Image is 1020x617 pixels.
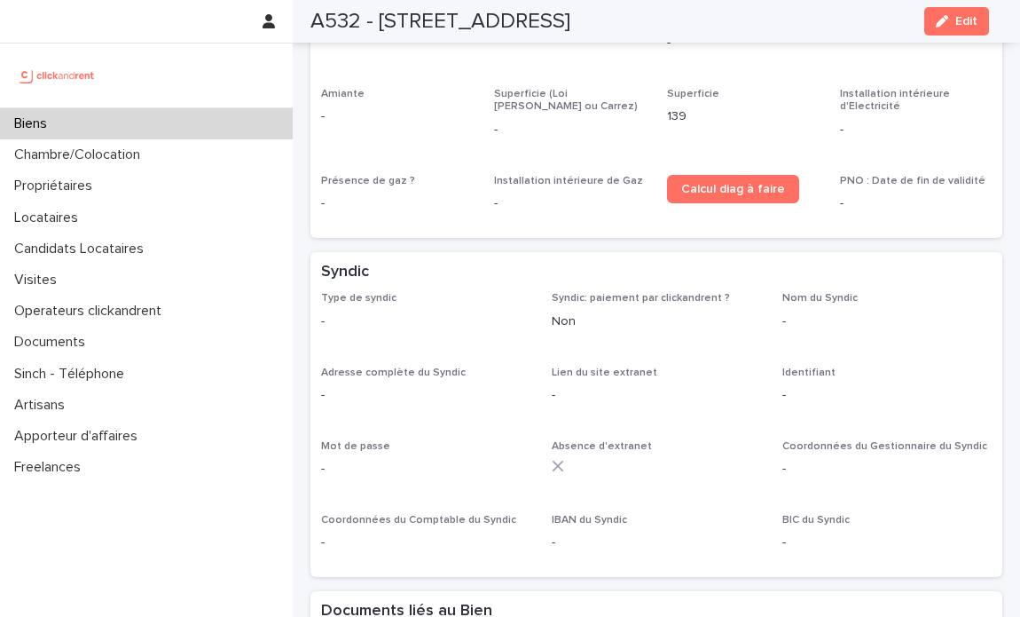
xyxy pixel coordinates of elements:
[494,89,638,112] span: Superficie (Loi [PERSON_NAME] ou Carrez)
[667,107,819,126] p: 139
[840,121,992,139] p: -
[782,441,987,452] span: Coordonnées du Gestionnaire du Syndic
[321,194,473,213] p: -
[7,303,176,320] p: Operateurs clickandrent
[7,397,79,414] p: Artisans
[667,89,719,99] span: Superficie
[7,146,154,163] p: Chambre/Colocation
[782,460,992,479] p: -
[321,441,390,452] span: Mot de passe
[7,428,152,445] p: Apporteur d'affaires
[552,293,730,304] span: Syndic: paiement par clickandrent ?
[321,515,516,526] span: Coordonnées du Comptable du Syndic
[782,293,858,304] span: Nom du Syndic
[7,178,106,194] p: Propriétaires
[924,7,989,36] button: Edit
[681,183,785,195] span: Calcul diag à faire
[552,386,761,405] p: -
[552,515,627,526] span: IBAN du Syndic
[7,241,158,257] p: Candidats Locataires
[782,386,992,405] p: -
[782,515,850,526] span: BIC du Syndic
[321,107,473,126] p: -
[552,441,652,452] span: Absence d'extranet
[7,210,92,226] p: Locataires
[321,89,365,99] span: Amiante
[321,176,415,186] span: Présence de gaz ?
[494,121,646,139] p: -
[782,312,992,331] p: -
[321,263,369,282] h2: Syndic
[7,459,95,476] p: Freelances
[7,115,61,132] p: Biens
[321,293,396,304] span: Type de syndic
[7,334,99,351] p: Documents
[7,272,71,289] p: Visites
[321,460,530,479] p: -
[494,194,646,213] p: -
[840,89,950,112] span: Installation intérieure d'Electricité
[321,368,466,378] span: Adresse complète du Syndic
[667,175,799,203] a: Calcul diag à faire
[552,368,657,378] span: Lien du site extranet
[494,176,643,186] span: Installation intérieure de Gaz
[552,534,761,552] p: -
[782,368,836,378] span: Identifiant
[321,312,530,331] p: -
[782,534,992,552] p: -
[7,366,138,383] p: Sinch - Téléphone
[321,386,530,405] p: -
[310,9,570,35] h2: A532 - [STREET_ADDRESS]
[14,58,100,93] img: UCB0brd3T0yccxBKYDjQ
[955,15,977,28] span: Edit
[840,194,992,213] p: -
[321,534,530,552] p: -
[552,312,761,331] p: Non
[840,176,985,186] span: PNO : Date de fin de validité
[667,34,819,52] p: -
